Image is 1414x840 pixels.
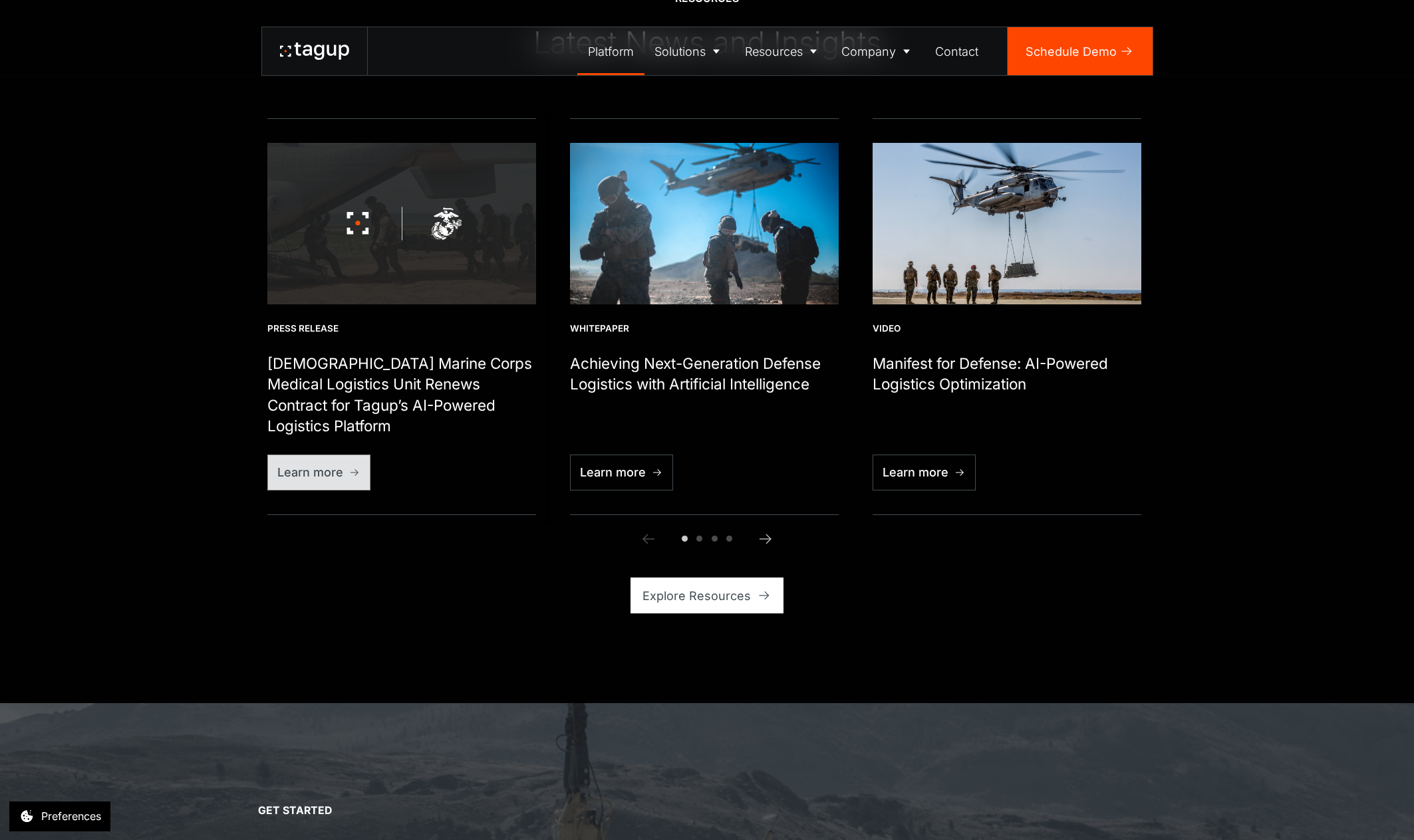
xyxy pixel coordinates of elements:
[924,27,989,75] a: Contact
[863,110,1150,524] div: 3 / 6
[570,455,674,490] a: Learn more
[873,455,976,490] a: Learn more
[277,463,343,481] div: Learn more
[267,143,536,304] img: U.S. Marine Corps Medical Logistics Unit Renews Contract for Tagup’s AI-Powered Logistics Platfor...
[831,27,925,75] a: Company
[41,808,101,824] div: Preferences
[682,536,688,542] span: Go to slide 1
[873,322,1141,335] div: Video
[642,587,751,605] div: Explore Resources
[712,536,718,542] span: Go to slide 3
[1008,27,1153,75] a: Schedule Demo
[577,27,644,75] a: Platform
[634,524,664,554] a: Previous slide
[726,536,732,542] span: Go to slide 4
[873,353,1141,395] h1: Manifest for Defense: AI-Powered Logistics Optimization
[745,43,803,60] div: Resources
[267,322,536,335] div: Press Release
[570,143,839,304] img: landing support specialists insert and extract assets in terrain, photo by Sgt. Conner Robbins
[734,27,831,75] a: Resources
[765,538,766,539] div: Next Slide
[258,803,332,818] div: Get Started
[841,43,896,60] div: Company
[561,110,847,524] div: 2 / 6
[631,577,784,613] a: Explore Resources
[883,463,948,481] div: Learn more
[648,538,649,539] div: Previous Slide
[588,43,634,60] div: Platform
[750,524,780,554] a: Next slide
[267,353,536,437] h1: [DEMOGRAPHIC_DATA] Marine Corps Medical Logistics Unit Renews Contract for Tagup’s AI-Powered Log...
[258,110,545,524] div: 1 / 6
[935,43,978,60] div: Contact
[570,353,839,395] h1: Achieving Next-Generation Defense Logistics with Artificial Intelligence
[644,27,735,75] a: Solutions
[654,43,706,60] div: Solutions
[570,322,839,335] div: Whitepaper
[696,536,702,542] span: Go to slide 2
[267,455,371,490] a: Learn more
[580,463,646,481] div: Learn more
[1026,43,1117,60] div: Schedule Demo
